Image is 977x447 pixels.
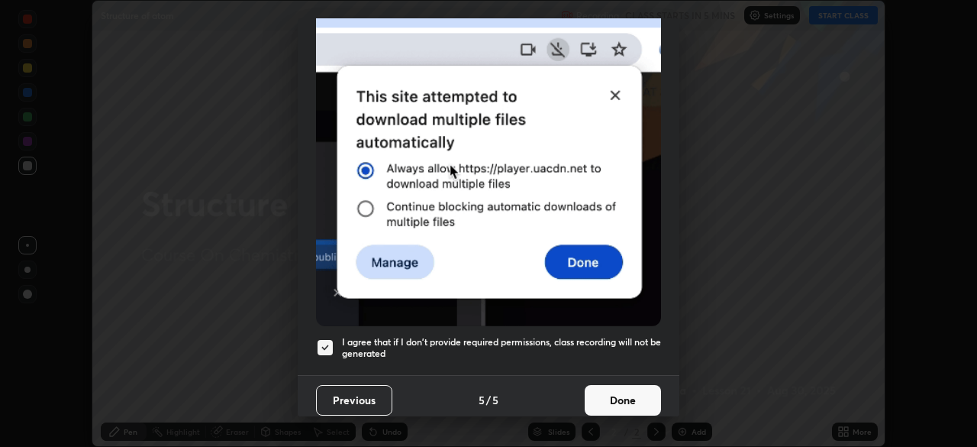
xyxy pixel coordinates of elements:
[492,392,498,408] h4: 5
[316,385,392,416] button: Previous
[585,385,661,416] button: Done
[342,336,661,360] h5: I agree that if I don't provide required permissions, class recording will not be generated
[486,392,491,408] h4: /
[479,392,485,408] h4: 5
